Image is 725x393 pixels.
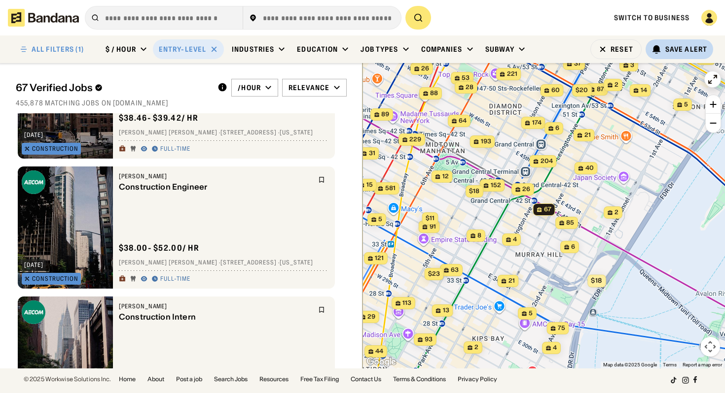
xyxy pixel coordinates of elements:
[529,309,533,318] span: 5
[393,376,446,382] a: Terms & Conditions
[238,83,261,92] div: /hour
[425,214,434,222] span: $11
[365,356,398,368] img: Google
[665,45,707,54] div: Save Alert
[430,89,438,98] span: 88
[596,85,604,94] span: 87
[553,344,557,352] span: 4
[119,259,329,267] div: [PERSON_NAME] [PERSON_NAME] · [STREET_ADDRESS] · [US_STATE]
[442,172,448,181] span: 12
[630,61,634,69] span: 3
[421,45,463,54] div: Companies
[375,254,384,262] span: 121
[16,82,210,94] div: 67 Verified Jobs
[684,100,688,109] span: 5
[555,124,559,132] span: 6
[557,324,565,332] span: 75
[425,335,433,344] span: 93
[409,135,421,144] span: 229
[32,46,84,53] div: ALL FILTERS (1)
[474,343,478,352] span: 2
[119,302,312,310] div: [PERSON_NAME]
[466,83,473,92] span: 28
[367,313,375,321] span: 29
[300,376,339,382] a: Free Tax Filing
[24,262,43,268] div: [DATE]
[106,45,136,54] div: $ / hour
[585,164,593,172] span: 40
[259,376,289,382] a: Resources
[490,181,501,190] span: 152
[428,270,439,277] span: $23
[381,110,389,119] span: 89
[375,347,383,356] span: 44
[615,81,618,89] span: 2
[366,181,372,189] span: 15
[451,266,459,274] span: 63
[540,157,552,165] span: 204
[700,337,720,357] button: Map camera controls
[289,83,329,92] div: Relevance
[513,235,517,244] span: 4
[119,376,136,382] a: Home
[611,46,633,53] div: Reset
[508,277,514,285] span: 21
[507,70,517,78] span: 221
[119,113,198,123] div: $ 38.46 - $39.42 / hr
[458,376,497,382] a: Privacy Policy
[683,362,722,367] a: Report a map error
[591,277,602,285] span: $18
[24,376,111,382] div: © 2025 Workwise Solutions Inc.
[532,119,541,127] span: 174
[603,362,657,367] span: Map data ©2025 Google
[614,13,689,22] a: Switch to Business
[551,86,559,95] span: 60
[462,74,470,82] span: 53
[119,243,199,253] div: $ 38.00 - $52.00 / hr
[459,117,467,125] span: 64
[119,172,312,180] div: [PERSON_NAME]
[22,300,45,324] img: Ellerbe Becket logo
[119,182,312,192] div: Construction Engineer
[147,376,164,382] a: About
[663,362,677,367] a: Terms (opens in new tab)
[351,376,381,382] a: Contact Us
[442,306,449,315] span: 13
[361,45,398,54] div: Job Types
[365,356,398,368] a: Open this area in Google Maps (opens a new window)
[32,276,78,282] div: Construction
[368,149,375,158] span: 31
[378,215,382,224] span: 5
[480,137,491,146] span: 193
[160,275,190,283] div: Full-time
[477,231,481,240] span: 8
[576,86,588,94] span: $20
[402,299,411,307] span: 113
[159,45,206,54] div: Entry-Level
[615,208,618,217] span: 2
[571,243,575,251] span: 6
[176,376,202,382] a: Post a job
[421,65,429,73] span: 26
[297,45,338,54] div: Education
[214,376,248,382] a: Search Jobs
[16,113,347,368] div: grid
[232,45,274,54] div: Industries
[160,145,190,153] div: Full-time
[16,98,347,107] div: 455,878 matching jobs on [DOMAIN_NAME]
[22,170,45,194] img: Ellerbe Becket logo
[584,131,590,139] span: 21
[119,312,312,322] div: Construction Intern
[385,184,395,193] span: 581
[119,129,329,137] div: [PERSON_NAME] [PERSON_NAME] · [STREET_ADDRESS] · [US_STATE]
[640,86,647,95] span: 14
[522,185,530,194] span: 26
[485,45,515,54] div: Subway
[566,219,574,227] span: 85
[32,146,78,152] div: Construction
[429,223,435,231] span: 91
[544,205,551,214] span: 67
[8,9,79,27] img: Bandana logotype
[469,187,479,195] span: $18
